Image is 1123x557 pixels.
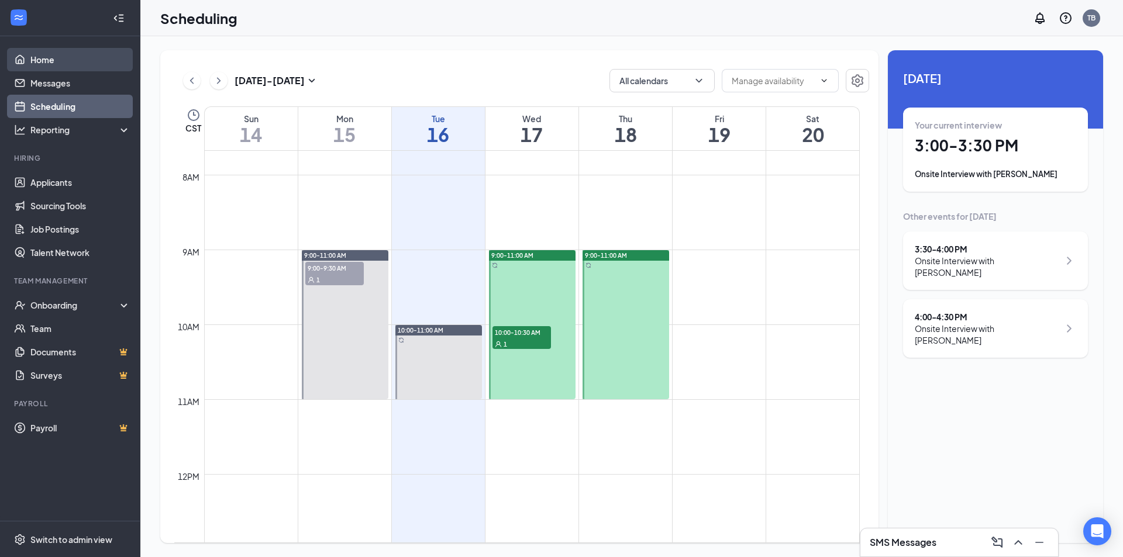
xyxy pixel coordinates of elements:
[766,107,859,150] a: September 20, 2025
[298,113,391,124] div: Mon
[504,340,507,348] span: 1
[491,251,533,260] span: 9:00-11:00 AM
[30,95,130,118] a: Scheduling
[160,8,237,28] h1: Scheduling
[30,340,130,364] a: DocumentsCrown
[766,113,859,124] div: Sat
[298,107,391,150] a: September 15, 2025
[30,217,130,241] a: Job Postings
[14,399,128,409] div: Payroll
[766,124,859,144] h1: 20
[185,122,201,134] span: CST
[14,276,128,286] div: Team Management
[1059,11,1073,25] svg: QuestionInfo
[175,470,202,483] div: 12pm
[693,75,705,87] svg: ChevronDown
[205,124,298,144] h1: 14
[30,299,120,311] div: Onboarding
[13,12,25,23] svg: WorkstreamLogo
[492,262,498,268] svg: Sync
[392,107,485,150] a: September 16, 2025
[304,251,346,260] span: 9:00-11:00 AM
[819,76,829,85] svg: ChevronDown
[850,74,864,88] svg: Settings
[915,168,1076,180] div: Onsite Interview with [PERSON_NAME]
[392,113,485,124] div: Tue
[398,326,443,334] span: 10:00-11:00 AM
[183,72,201,89] button: ChevronLeft
[579,124,672,144] h1: 18
[30,48,130,71] a: Home
[673,124,766,144] h1: 19
[915,255,1059,278] div: Onsite Interview with [PERSON_NAME]
[579,107,672,150] a: September 18, 2025
[915,311,1059,323] div: 4:00 - 4:30 PM
[485,113,578,124] div: Wed
[308,276,315,283] svg: User
[175,320,202,333] div: 10am
[205,113,298,124] div: Sun
[30,317,130,340] a: Team
[1083,517,1111,545] div: Open Intercom Messenger
[1087,13,1096,23] div: TB
[305,262,364,274] span: 9:00-9:30 AM
[1011,535,1025,549] svg: ChevronUp
[14,299,26,311] svg: UserCheck
[585,251,627,260] span: 9:00-11:00 AM
[205,107,298,150] a: September 14, 2025
[609,69,715,92] button: All calendarsChevronDown
[673,113,766,124] div: Fri
[392,124,485,144] h1: 16
[14,534,26,545] svg: Settings
[298,124,391,144] h1: 15
[915,136,1076,155] h1: 3:00 - 3:30 PM
[585,262,591,268] svg: Sync
[30,124,131,136] div: Reporting
[187,108,201,122] svg: Clock
[1030,533,1049,552] button: Minimize
[210,72,228,89] button: ChevronRight
[915,243,1059,255] div: 3:30 - 4:00 PM
[990,535,1004,549] svg: ComposeMessage
[305,74,319,88] svg: SmallChevronDown
[30,364,130,387] a: SurveysCrown
[1032,535,1046,549] svg: Minimize
[398,337,404,343] svg: Sync
[846,69,869,92] button: Settings
[1009,533,1028,552] button: ChevronUp
[673,107,766,150] a: September 19, 2025
[492,326,551,338] span: 10:00-10:30 AM
[180,245,202,258] div: 9am
[30,71,130,95] a: Messages
[988,533,1007,552] button: ComposeMessage
[915,119,1076,131] div: Your current interview
[903,69,1088,87] span: [DATE]
[14,153,128,163] div: Hiring
[235,74,305,87] h3: [DATE] - [DATE]
[113,12,125,24] svg: Collapse
[1062,321,1076,335] svg: ChevronRight
[30,416,130,440] a: PayrollCrown
[14,124,26,136] svg: Analysis
[1033,11,1047,25] svg: Notifications
[180,171,202,184] div: 8am
[870,536,936,549] h3: SMS Messages
[732,74,815,87] input: Manage availability
[495,341,502,348] svg: User
[1062,254,1076,268] svg: ChevronRight
[485,107,578,150] a: September 17, 2025
[175,395,202,408] div: 11am
[30,194,130,217] a: Sourcing Tools
[485,124,578,144] h1: 17
[915,323,1059,346] div: Onsite Interview with [PERSON_NAME]
[30,171,130,194] a: Applicants
[903,210,1088,222] div: Other events for [DATE]
[213,74,225,88] svg: ChevronRight
[579,113,672,124] div: Thu
[316,276,320,284] span: 1
[186,74,198,88] svg: ChevronLeft
[30,534,112,545] div: Switch to admin view
[30,241,130,264] a: Talent Network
